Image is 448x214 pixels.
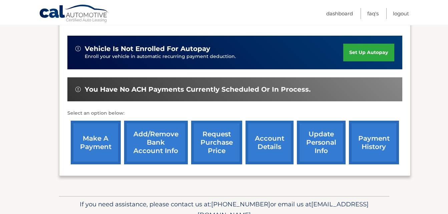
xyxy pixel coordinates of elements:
a: set up autopay [343,44,394,61]
a: update personal info [297,121,346,164]
img: alert-white.svg [75,46,81,51]
a: request purchase price [191,121,242,164]
p: Select an option below: [67,109,402,117]
a: payment history [349,121,399,164]
a: make a payment [71,121,121,164]
a: account details [246,121,294,164]
a: FAQ's [367,8,379,19]
a: Add/Remove bank account info [124,121,188,164]
a: Dashboard [326,8,353,19]
span: vehicle is not enrolled for autopay [85,45,210,53]
span: You have no ACH payments currently scheduled or in process. [85,85,311,94]
span: [PHONE_NUMBER] [211,200,270,208]
img: alert-white.svg [75,87,81,92]
a: Logout [393,8,409,19]
p: Enroll your vehicle in automatic recurring payment deduction. [85,53,344,60]
a: Cal Automotive [39,4,109,24]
